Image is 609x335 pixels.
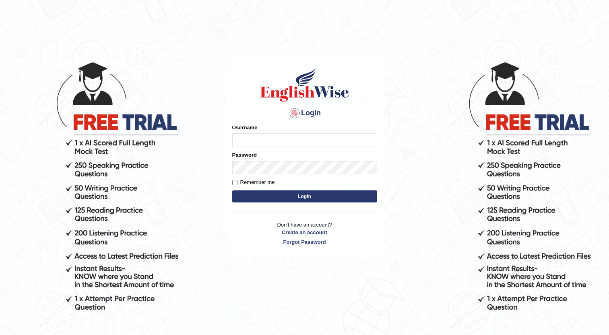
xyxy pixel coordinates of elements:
a: Create an account [232,229,377,236]
label: Username [232,124,258,131]
label: Remember me [232,178,275,186]
button: Login [232,190,377,202]
h4: Login [232,107,377,120]
img: Logo of English Wise sign in for intelligent practice with AI [259,67,351,103]
input: Remember me [232,180,237,185]
p: Don't have an account? [232,221,377,246]
label: Password [232,151,257,159]
a: Forgot Password [232,238,377,246]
